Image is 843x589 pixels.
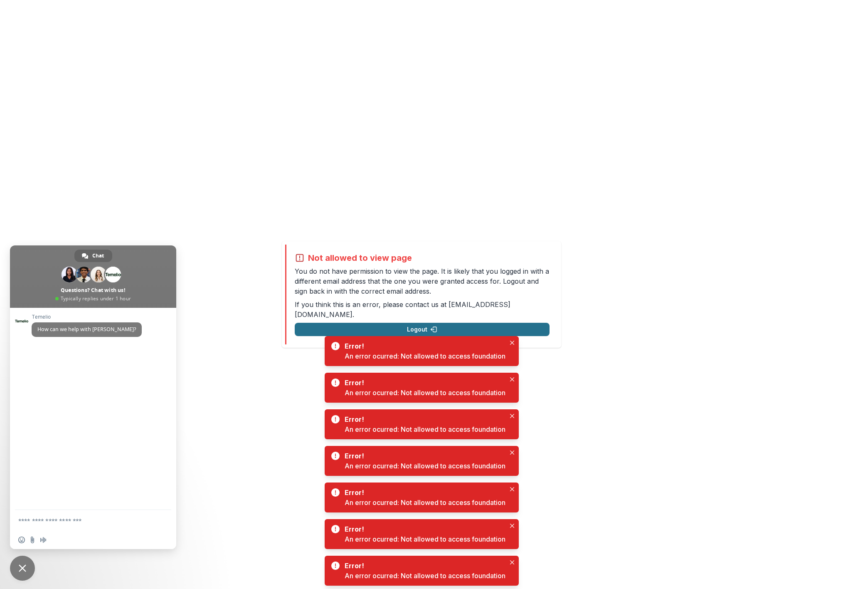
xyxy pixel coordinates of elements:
div: Close chat [10,556,35,581]
div: Error! [345,378,502,388]
span: Send a file [29,537,36,543]
div: An error ocurred: Not allowed to access foundation [345,534,505,544]
textarea: Compose your message... [18,517,150,525]
span: Audio message [40,537,47,543]
span: Temelio [32,314,142,320]
span: Chat [92,250,104,262]
div: An error ocurred: Not allowed to access foundation [345,351,505,361]
p: You do not have permission to view the page. It is likely that you logged in with a different ema... [295,266,550,296]
span: Insert an emoji [18,537,25,543]
div: An error ocurred: Not allowed to access foundation [345,424,505,434]
div: An error ocurred: Not allowed to access foundation [345,497,505,507]
button: Close [507,557,517,567]
div: An error ocurred: Not allowed to access foundation [345,388,505,398]
button: Close [507,448,517,458]
button: Close [507,484,517,494]
h2: Not allowed to view page [308,253,412,263]
button: Close [507,411,517,421]
div: Error! [345,341,502,351]
button: Close [507,374,517,384]
button: Logout [295,323,550,336]
div: Error! [345,561,502,571]
div: An error ocurred: Not allowed to access foundation [345,461,505,471]
button: Close [507,338,517,348]
p: If you think this is an error, please contact us at . [295,299,550,319]
div: Error! [345,524,502,534]
div: Error! [345,451,502,461]
div: An error ocurred: Not allowed to access foundation [345,571,505,581]
span: How can we help with [PERSON_NAME]? [37,326,136,333]
div: Error! [345,414,502,424]
div: Chat [74,250,112,262]
div: Error! [345,488,502,497]
button: Close [507,521,517,531]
